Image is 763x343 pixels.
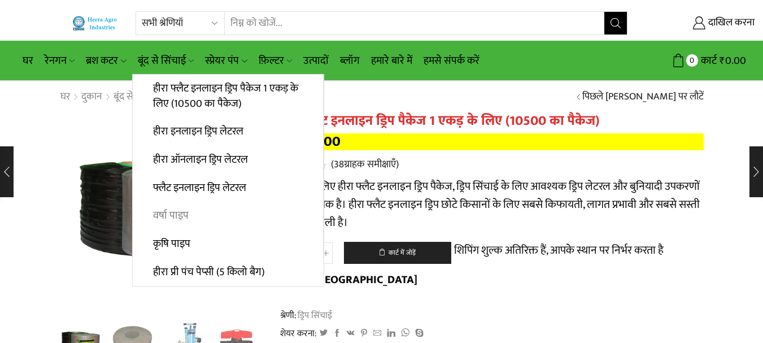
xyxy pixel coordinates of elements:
[298,308,332,323] font: ड्रिप सिंचाई
[334,156,344,173] font: 38
[60,88,70,105] font: घर
[389,248,416,258] font: कार्ट में जोड़ें
[725,52,746,70] font: 0.00
[280,270,417,289] font: मूल देश [GEOGRAPHIC_DATA]
[280,177,700,232] font: 1 एकड़ के लिए हीरा फ्लैट इनलाइन ड्रिप पैकेज, ड्रिप सिंचाई के लिए आवश्यक ड्रिप लेटरल और बुनियादी उ...
[17,47,39,74] a: घर
[708,14,755,31] font: दाखिल करना
[582,90,704,105] a: पिछले [PERSON_NAME] पर लौटें
[133,146,323,174] a: हीरा ऑनलाइन ड्रिप लेटरल
[114,88,158,105] font: बूंद से सिंचाई
[153,263,265,281] font: हीरा प्री पंच पेप्सी (5 किलो बैग)
[153,80,298,112] font: हीरा फ्लैट इनलाइन ड्रिप पैकेज 1 एकड़ के लिए (10500 का पैकेज)
[280,308,297,323] font: श्रेणी:
[280,161,326,169] div: 5 में से 4.21 रेटिंग
[639,50,746,71] a: 0 कार्ट ₹0.00
[418,47,485,74] a: हमसे संपर्क करें
[331,156,334,173] font: (
[701,52,717,70] font: कार्ट
[424,52,479,70] font: हमसे संपर्क करें
[153,151,248,168] font: हीरा ऑनलाइन ड्रिप लेटरल
[604,12,627,34] button: खोज बटन
[45,52,67,70] font: रेनगन
[225,12,604,34] input: निम्न को खोजें...
[60,90,71,105] a: घर
[344,242,451,264] button: कार्ट में जोड़ें
[81,90,103,105] a: दुकान
[720,52,725,70] font: ₹
[133,173,323,202] a: फ्लैट इनलाइन ड्रिप लेटरल
[259,52,284,70] font: फ़िल्टर
[644,13,755,33] a: दाखिल करना
[298,47,334,74] a: उत्पादों
[334,47,365,74] a: ब्लॉग
[60,90,159,105] nav: ब्रेडक्रम्ब
[133,202,323,230] a: वर्षा पाइप
[133,118,323,146] a: हीरा इनलाइन ड्रिप लेटरल
[344,156,399,173] font: ग्राहक समीक्षाएँ)
[340,52,360,70] font: ब्लॉग
[39,47,80,74] a: रेनगन
[690,54,694,67] font: 0
[582,88,704,105] font: पिछले [PERSON_NAME] पर लौटें
[132,47,199,74] a: बूंद से सिंचाई
[133,258,324,286] a: हीरा प्री पंच पेप्सी (5 किलो बैग)
[153,179,246,197] font: फ्लैट इनलाइन ड्रिप लेटरल
[86,52,118,70] font: ब्रश कटर
[280,110,599,132] font: हीरा फ्लैट इनलाइन ड्रिप पैकेज 1 एकड़ के लिए (10500 का पैकेज)
[80,47,132,74] a: ब्रश कटर
[365,47,418,74] a: हमारे बारे में
[303,52,329,70] font: उत्पादों
[138,52,186,70] font: बूंद से सिंचाई
[297,308,332,323] a: ड्रिप सिंचाई
[81,88,102,105] font: दुकान
[23,52,33,70] font: घर
[371,52,412,70] font: हमारे बारे में
[133,230,323,258] a: कृषि पाइप
[153,235,190,253] font: कृषि पाइप
[331,158,399,172] a: (38ग्राहक समीक्षाएँ)
[113,90,159,105] a: बूंद से सिंचाई
[205,52,239,70] font: स्प्रेयर पंप
[253,47,298,74] a: फ़िल्टर
[199,47,252,74] a: स्प्रेयर पंप
[153,123,243,140] font: हीरा इनलाइन ड्रिप लेटरल
[280,326,317,341] font: शेयर करना:
[60,113,263,316] div: 1 / 10
[133,75,323,118] a: हीरा फ्लैट इनलाइन ड्रिप पैकेज 1 एकड़ के लिए (10500 का पैकेज)
[153,207,189,224] font: वर्षा पाइप
[454,241,664,260] font: शिपिंग शुल्क अतिरिक्त हैं, आपके स्थान पर निर्भर करता है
